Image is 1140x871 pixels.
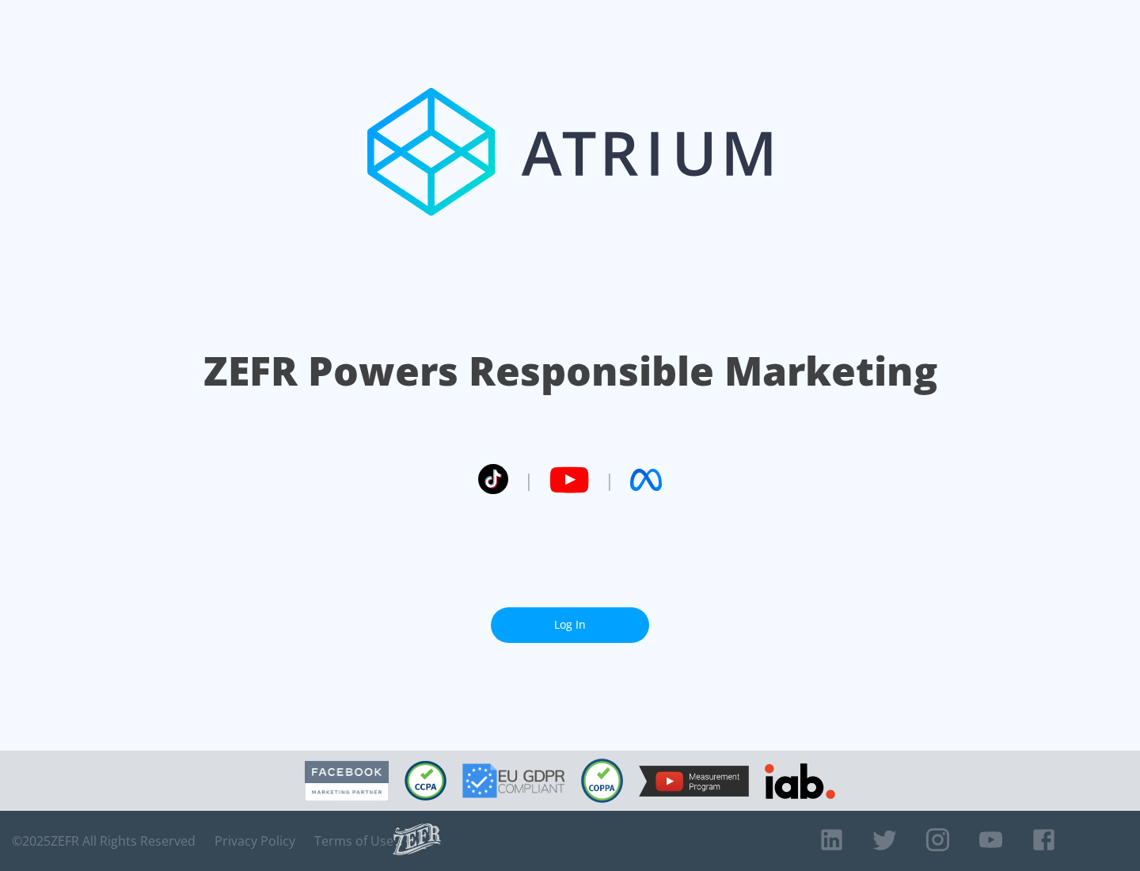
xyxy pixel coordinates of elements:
span: | [605,468,614,492]
img: COPPA Compliant [581,759,623,803]
a: Terms of Use [314,833,393,849]
img: Facebook Marketing Partner [305,761,389,801]
a: Privacy Policy [215,833,295,849]
span: © 2025 ZEFR All Rights Reserved [12,833,196,849]
h1: ZEFR Powers Responsible Marketing [203,344,937,398]
span: | [524,468,534,492]
a: Log In [491,607,649,643]
img: IAB [765,763,835,799]
img: YouTube Measurement Program [639,766,749,797]
img: GDPR Compliant [462,763,565,798]
img: CCPA Compliant [405,761,446,801]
